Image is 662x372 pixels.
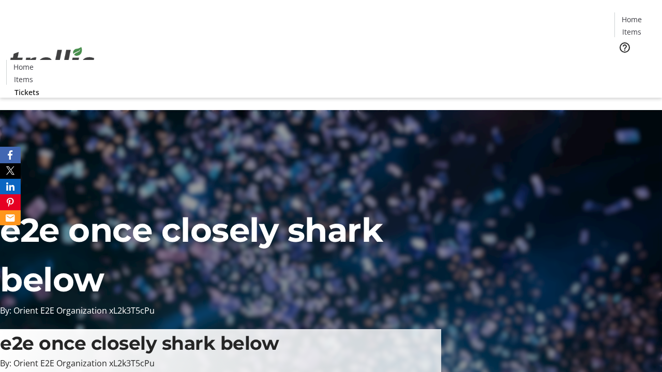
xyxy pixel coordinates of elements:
[6,87,48,98] a: Tickets
[622,26,641,37] span: Items
[14,87,39,98] span: Tickets
[614,37,635,58] button: Help
[7,74,40,85] a: Items
[6,36,98,87] img: Orient E2E Organization xL2k3T5cPu's Logo
[615,14,648,25] a: Home
[614,60,656,71] a: Tickets
[7,61,40,72] a: Home
[623,60,648,71] span: Tickets
[13,61,34,72] span: Home
[622,14,642,25] span: Home
[14,74,33,85] span: Items
[615,26,648,37] a: Items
